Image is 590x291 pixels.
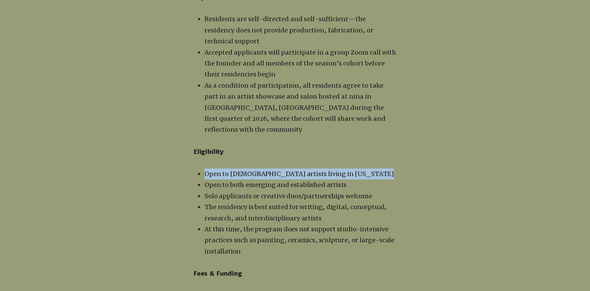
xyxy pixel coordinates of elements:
[205,225,394,255] span: At this time, the program does not support studio-intensive practices such as painting, ceramics,...
[205,48,396,78] span: Accepted applicants will participate in a group Zoom call with the founder and all members of the...
[205,82,385,134] span: As a condition of participation, all residents agree to take part in an artist showcase and salon...
[194,270,242,277] span: Fees & Funding
[205,170,394,178] span: Open to [DEMOGRAPHIC_DATA] artists living in [US_STATE]
[205,203,387,222] span: The residency is best suited for writing, digital, conceptual, research, and interdisciplinary ar...
[194,148,224,156] span: Eligibility
[205,15,374,45] span: Residents are self-directed and self-sufficient—the residency does not provide production, fabric...
[205,192,372,200] span: Solo applicants or creative duos/partnerships welcome
[205,181,347,189] span: Open to both emerging and established artists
